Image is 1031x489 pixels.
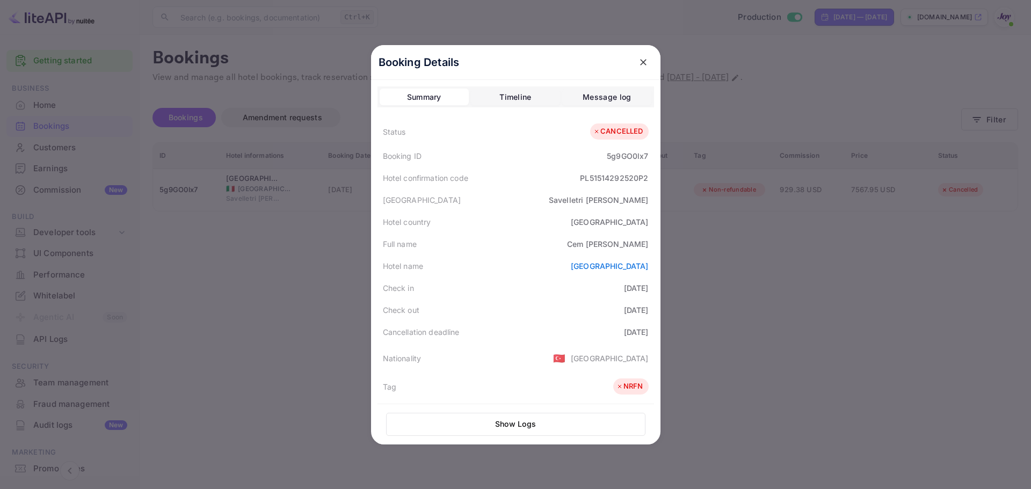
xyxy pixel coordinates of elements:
div: Hotel confirmation code [383,172,468,184]
div: CANCELLED [593,126,643,137]
span: United States [553,348,565,368]
div: Nationality [383,353,422,364]
div: Savelletri [PERSON_NAME] [549,194,649,206]
div: Summary [407,91,441,104]
div: [DATE] [624,304,649,316]
div: NRFN [616,381,643,392]
button: Summary [380,89,469,106]
button: Timeline [471,89,560,106]
div: [GEOGRAPHIC_DATA] [571,353,649,364]
button: Show Logs [386,413,645,436]
div: Hotel name [383,260,424,272]
div: Tag [383,381,396,392]
div: Message log [583,91,631,104]
div: Full name [383,238,417,250]
div: Check in [383,282,414,294]
div: Check out [383,304,419,316]
div: [GEOGRAPHIC_DATA] [383,194,461,206]
div: Hotel country [383,216,431,228]
div: Cem [PERSON_NAME] [567,238,649,250]
div: Booking ID [383,150,422,162]
div: [DATE] [624,326,649,338]
div: [GEOGRAPHIC_DATA] [571,216,649,228]
div: 5g9GO0lx7 [607,150,648,162]
p: Booking Details [379,54,460,70]
button: Message log [562,89,651,106]
button: close [634,53,653,72]
div: PL51514292520P2 [580,172,648,184]
div: Timeline [499,91,531,104]
div: Status [383,126,406,137]
div: [DATE] [624,282,649,294]
div: Cancellation deadline [383,326,460,338]
a: [GEOGRAPHIC_DATA] [571,261,649,271]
